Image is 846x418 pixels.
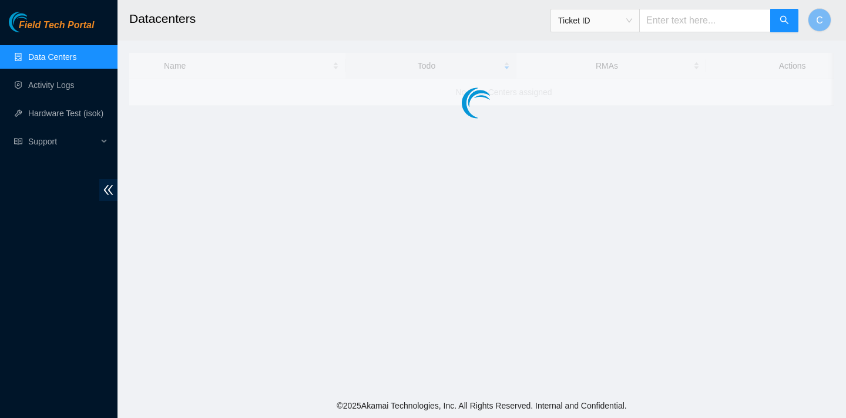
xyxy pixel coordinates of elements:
[9,21,94,36] a: Akamai TechnologiesField Tech Portal
[117,393,846,418] footer: © 2025 Akamai Technologies, Inc. All Rights Reserved. Internal and Confidential.
[9,12,59,32] img: Akamai Technologies
[770,9,798,32] button: search
[19,20,94,31] span: Field Tech Portal
[28,80,75,90] a: Activity Logs
[780,15,789,26] span: search
[28,109,103,118] a: Hardware Test (isok)
[99,179,117,201] span: double-left
[14,137,22,146] span: read
[808,8,831,32] button: C
[28,130,98,153] span: Support
[558,12,632,29] span: Ticket ID
[816,13,823,28] span: C
[639,9,771,32] input: Enter text here...
[28,52,76,62] a: Data Centers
